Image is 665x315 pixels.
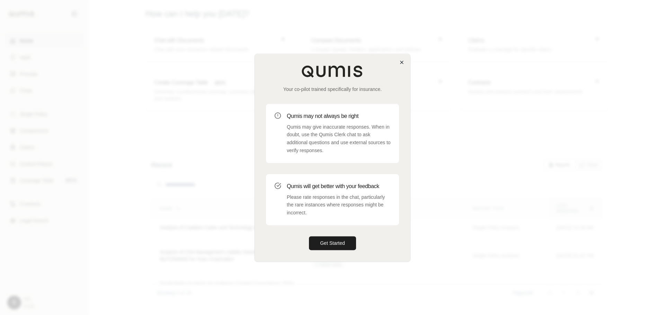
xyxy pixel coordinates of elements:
[287,193,391,217] p: Please rate responses in the chat, particularly the rare instances where responses might be incor...
[301,65,364,77] img: Qumis Logo
[309,236,356,250] button: Get Started
[287,112,391,120] h3: Qumis may not always be right
[266,86,399,93] p: Your co-pilot trained specifically for insurance.
[287,123,391,155] p: Qumis may give inaccurate responses. When in doubt, use the Qumis Clerk chat to ask additional qu...
[287,182,391,191] h3: Qumis will get better with your feedback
